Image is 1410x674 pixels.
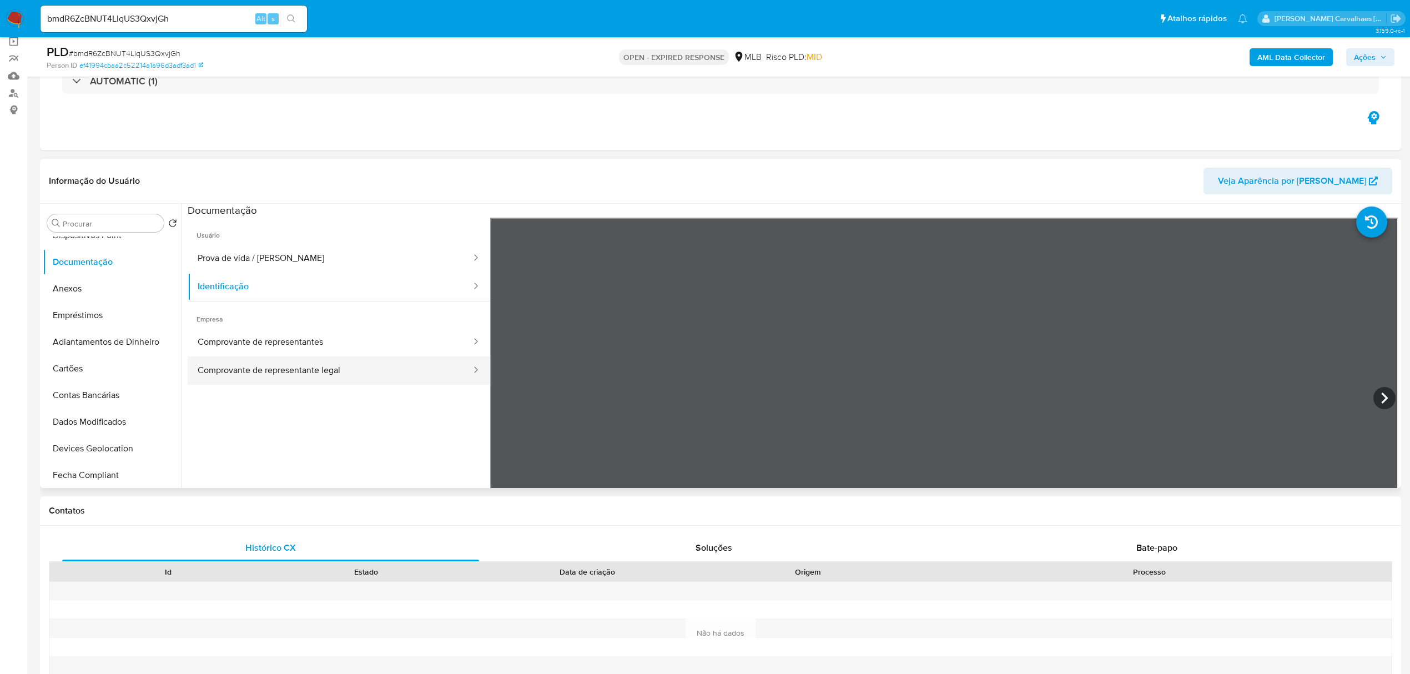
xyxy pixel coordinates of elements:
button: Fecha Compliant [43,462,182,489]
div: Estado [275,566,457,577]
span: Bate-papo [1136,541,1177,554]
button: Devices Geolocation [43,435,182,462]
a: Notificações [1238,14,1247,23]
span: Ações [1354,48,1376,66]
span: Veja Aparência por [PERSON_NAME] [1218,168,1366,194]
h1: Informação do Usuário [49,175,140,187]
div: MLB [733,51,762,63]
button: Retornar ao pedido padrão [168,219,177,231]
div: Origem [717,566,899,577]
button: search-icon [280,11,303,27]
button: Contas Bancárias [43,382,182,409]
button: Cartões [43,355,182,382]
span: MID [807,51,822,63]
span: s [271,13,275,24]
button: AML Data Collector [1250,48,1333,66]
div: Id [77,566,259,577]
a: ef41994cbaa2c52214a1a96d3adf3ad1 [79,61,203,71]
button: Procurar [52,219,61,228]
span: Atalhos rápidos [1167,13,1227,24]
span: Alt [256,13,265,24]
span: Soluções [696,541,732,554]
input: Pesquise usuários ou casos... [41,12,307,26]
h3: AUTOMATIC (1) [90,75,158,87]
button: Veja Aparência por [PERSON_NAME] [1203,168,1392,194]
span: 3.159.0-rc-1 [1376,26,1404,35]
div: Processo [915,566,1384,577]
button: Ações [1346,48,1394,66]
b: AML Data Collector [1257,48,1325,66]
button: Dados Modificados [43,409,182,435]
h1: Contatos [49,505,1392,516]
button: Anexos [43,275,182,302]
button: Empréstimos [43,302,182,329]
div: Data de criação [473,566,701,577]
span: Risco PLD: [766,51,822,63]
b: Person ID [47,61,77,71]
span: # bmdR6ZcBNUT4LlqUS3QxvjGh [69,48,180,59]
b: PLD [47,43,69,61]
a: Sair [1390,13,1402,24]
p: sara.carvalhaes@mercadopago.com.br [1275,13,1387,24]
span: Histórico CX [245,541,296,554]
input: Procurar [63,219,159,229]
p: OPEN - EXPIRED RESPONSE [619,49,729,65]
button: Documentação [43,249,182,275]
button: Adiantamentos de Dinheiro [43,329,182,355]
div: AUTOMATIC (1) [62,68,1379,94]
